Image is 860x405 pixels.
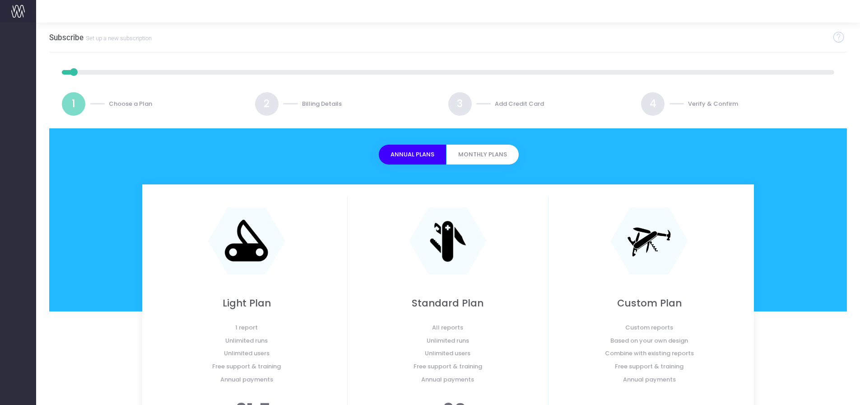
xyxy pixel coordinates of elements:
span: Custom reports [555,321,743,334]
span: Based on your own design [555,334,743,348]
span: Free support & training [153,360,340,373]
span: 3 [457,96,463,111]
h2: Light Plan [153,297,340,309]
span: Combine with existing reports [555,347,743,360]
h2: Custom Plan [555,297,743,309]
span: Annual payments [354,373,542,386]
h2: Standard Plan [354,297,542,309]
div: Verify & Confirm [688,92,738,116]
img: knife-std.png [425,219,470,264]
button: Annual Plans [379,145,446,165]
span: Unlimited runs [354,334,542,348]
a: 2 [255,92,279,116]
span: 1 report [153,321,340,334]
div: Add Credit Card [495,92,544,116]
button: Monthly Plans [446,145,519,165]
span: Unlimited users [153,347,340,360]
span: Free support & training [354,360,542,373]
span: 4 [650,96,656,111]
div: Billing Details [302,92,342,116]
span: 1 [72,96,75,111]
img: knife-simple.png [224,219,269,264]
span: Unlimited users [354,347,542,360]
small: Set up a new subscription [84,33,152,42]
div: Choose a Plan [109,92,152,116]
a: 4 [641,92,665,116]
a: 1 [62,92,85,116]
span: Annual payments [153,373,340,386]
span: Unlimited runs [153,334,340,348]
span: 2 [264,96,270,111]
a: 3 [448,92,472,116]
img: knife-complex.png [627,219,672,264]
span: Free support & training [555,360,743,373]
span: Annual payments [555,373,743,386]
span: All reports [354,321,542,334]
h3: Subscribe [49,33,152,42]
